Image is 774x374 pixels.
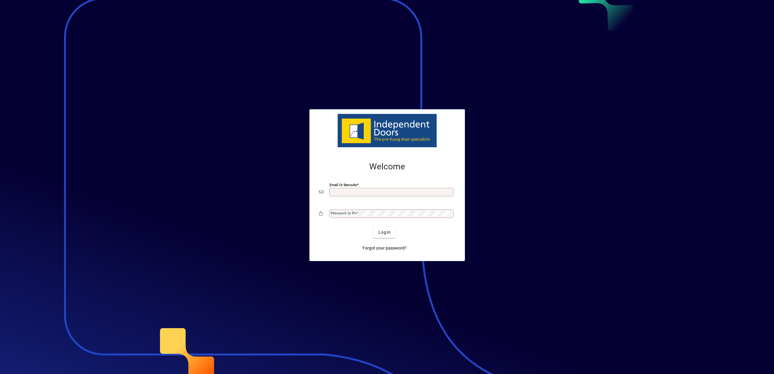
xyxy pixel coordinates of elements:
button: Login [373,227,396,238]
span: Forgot your password? [363,245,407,251]
h2: Welcome [319,161,455,172]
mat-label: Password or Pin [331,211,357,215]
a: Forgot your password? [360,243,409,254]
mat-label: Email or Barcode [329,182,357,187]
span: Login [378,229,391,236]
